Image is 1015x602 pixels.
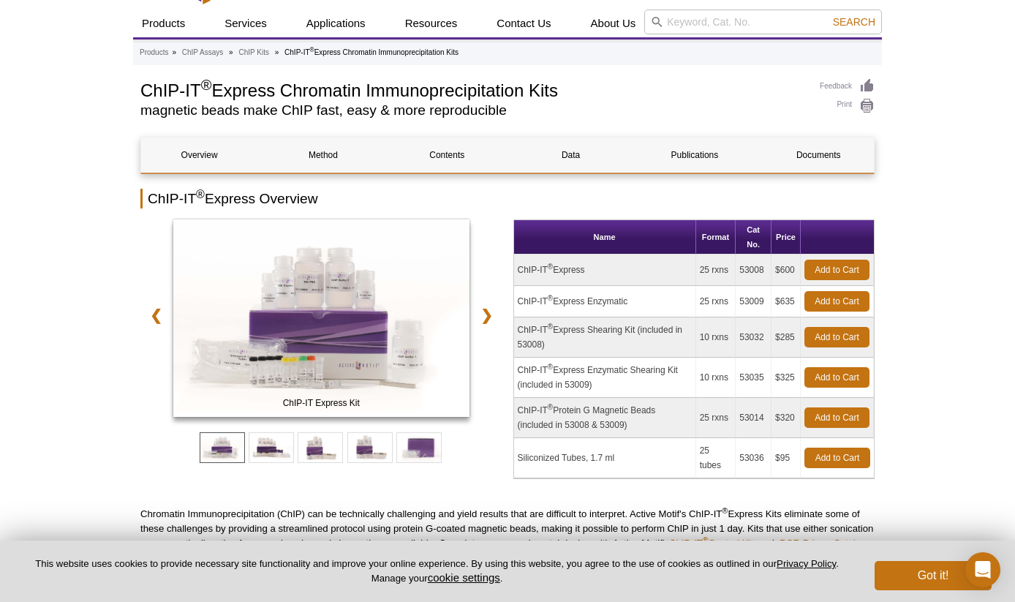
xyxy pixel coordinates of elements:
th: Format [696,220,736,255]
sup: ® [310,46,314,53]
sup: ® [703,535,709,544]
a: Overview [141,138,257,173]
td: 25 tubes [696,438,736,478]
a: ChIP-IT®Control Kits [669,538,758,549]
td: 25 rxns [696,286,736,317]
td: 53032 [736,317,771,358]
td: Siliconized Tubes, 1.7 ml [514,438,696,478]
td: 53009 [736,286,771,317]
button: Search [829,15,880,29]
li: » [229,48,233,56]
td: $320 [771,398,801,438]
td: 10 rxns [696,317,736,358]
th: Price [771,220,801,255]
td: ChIP-IT Express Enzymatic Shearing Kit (included in 53009) [514,358,696,398]
a: Applications [298,10,374,37]
a: ❯ [471,298,502,332]
sup: ® [548,323,553,331]
a: Products [140,46,168,59]
a: Privacy Policy [777,558,836,569]
a: Contents [389,138,505,173]
a: About Us [582,10,645,37]
a: ❮ [140,298,172,332]
li: ChIP-IT Express Chromatin Immunoprecipitation Kits [284,48,459,56]
a: Publications [636,138,752,173]
a: Documents [761,138,877,173]
a: qPCR Primer Sets [774,538,853,549]
a: Services [216,10,276,37]
td: ChIP-IT Express Enzymatic [514,286,696,317]
a: Resources [396,10,467,37]
td: 25 rxns [696,255,736,286]
td: ChIP-IT Protein G Magnetic Beads (included in 53008 & 53009) [514,398,696,438]
sup: ® [722,506,728,515]
sup: ® [548,294,553,302]
span: ChIP-IT Express Kit [176,396,466,410]
sup: ® [548,403,553,411]
th: Name [514,220,696,255]
img: ChIP-IT Express Kit [173,219,469,417]
h2: magnetic beads make ChIP fast, easy & more reproducible [140,104,805,117]
a: Products [133,10,194,37]
button: Got it! [875,561,992,590]
input: Keyword, Cat. No. [644,10,882,34]
sup: ® [548,263,553,271]
a: Add to Cart [804,448,870,468]
a: Add to Cart [804,291,869,312]
td: $635 [771,286,801,317]
a: Data [513,138,629,173]
td: ChIP-IT Express [514,255,696,286]
h2: ChIP-IT Express Overview [140,189,875,208]
span: Search [833,16,875,28]
a: Add to Cart [804,407,869,428]
td: ChIP-IT Express Shearing Kit (included in 53008) [514,317,696,358]
td: $600 [771,255,801,286]
td: $95 [771,438,801,478]
a: Print [820,98,875,114]
a: Feedback [820,78,875,94]
td: $325 [771,358,801,398]
li: » [172,48,176,56]
sup: ® [201,77,212,93]
div: Open Intercom Messenger [965,552,1000,587]
li: » [275,48,279,56]
td: $285 [771,317,801,358]
a: Add to Cart [804,260,869,280]
td: 53008 [736,255,771,286]
p: Chromatin Immunoprecipitation (ChIP) can be technically challenging and yield results that are di... [140,507,875,565]
sup: ® [548,363,553,371]
a: Contact Us [488,10,559,37]
a: Method [265,138,381,173]
td: 53014 [736,398,771,438]
a: Add to Cart [804,367,869,388]
a: ChIP-IT Express Kit [173,219,469,421]
a: Add to Cart [804,327,869,347]
a: ChIP Kits [238,46,269,59]
td: 10 rxns [696,358,736,398]
button: cookie settings [428,571,500,584]
p: This website uses cookies to provide necessary site functionality and improve your online experie... [23,557,850,585]
th: Cat No. [736,220,771,255]
td: 53035 [736,358,771,398]
td: 53036 [736,438,771,478]
sup: ® [196,188,205,200]
h1: ChIP-IT Express Chromatin Immunoprecipitation Kits [140,78,805,100]
td: 25 rxns [696,398,736,438]
a: ChIP Assays [182,46,224,59]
